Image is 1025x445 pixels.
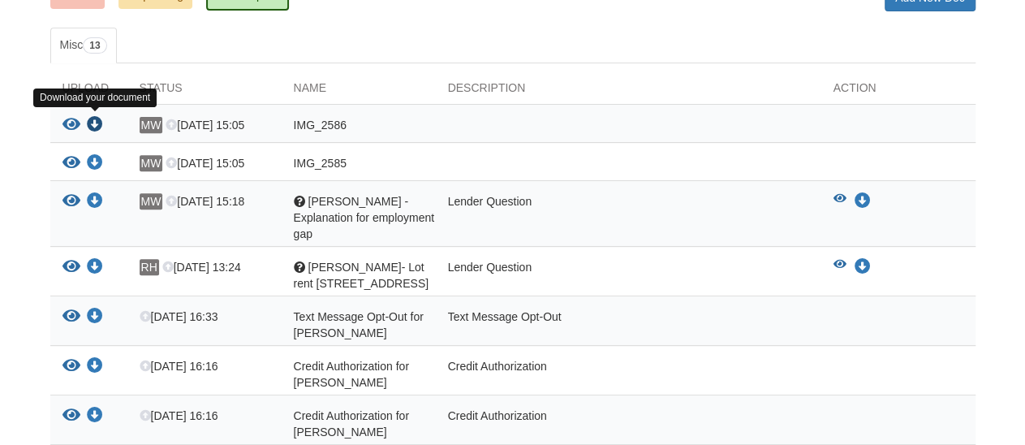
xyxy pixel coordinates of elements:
[33,89,157,107] div: Download your document
[855,261,871,274] a: Download Ronald Herring- Lot rent 5361 Far Rd
[436,358,821,391] div: Credit Authorization
[140,193,163,210] span: MW
[140,155,163,171] span: MW
[436,408,821,440] div: Credit Authorization
[62,155,80,172] button: View IMG_2585
[294,261,429,290] span: [PERSON_NAME]- Lot rent [STREET_ADDRESS]
[294,119,347,132] span: IMG_2586
[436,80,821,104] div: Description
[87,158,103,171] a: Download IMG_2585
[436,259,821,292] div: Lender Question
[162,261,241,274] span: [DATE] 13:24
[62,408,80,425] button: View Credit Authorization for Makayla Wagner
[833,193,846,210] button: View Makayla Wagner - Explanation for employment gap
[140,117,163,133] span: MW
[50,80,127,104] div: Upload
[62,358,80,375] button: View Credit Authorization for Ronald Herring
[855,195,871,208] a: Download Makayla Wagner - Explanation for employment gap
[833,259,846,275] button: View Ronald Herring- Lot rent 5361 Far Rd
[87,119,103,132] a: Download IMG_2586
[821,80,975,104] div: Action
[62,259,80,276] button: View Ronald Herring- Lot rent 5361 Far Rd
[140,310,218,323] span: [DATE] 16:33
[50,28,117,63] a: Misc
[140,360,218,373] span: [DATE] 16:16
[166,157,244,170] span: [DATE] 15:05
[62,193,80,210] button: View Makayla Wagner - Explanation for employment gap
[294,157,347,170] span: IMG_2585
[294,409,409,439] span: Credit Authorization for [PERSON_NAME]
[436,193,821,242] div: Lender Question
[166,195,244,208] span: [DATE] 15:18
[436,309,821,341] div: Text Message Opt-Out
[87,361,103,374] a: Download Credit Authorization for Ronald Herring
[87,196,103,209] a: Download Makayla Wagner - Explanation for employment gap
[282,80,436,104] div: Name
[294,310,424,339] span: Text Message Opt-Out for [PERSON_NAME]
[140,409,218,422] span: [DATE] 16:16
[127,80,282,104] div: Status
[87,261,103,274] a: Download Ronald Herring- Lot rent 5361 Far Rd
[62,309,80,326] button: View Text Message Opt-Out for Ronald Herring
[294,360,409,389] span: Credit Authorization for [PERSON_NAME]
[87,311,103,324] a: Download Text Message Opt-Out for Ronald Herring
[166,119,244,132] span: [DATE] 15:05
[87,410,103,423] a: Download Credit Authorization for Makayla Wagner
[140,259,159,275] span: RH
[83,37,106,54] span: 13
[62,117,80,134] button: View IMG_2586
[294,195,435,240] span: [PERSON_NAME] - Explanation for employment gap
